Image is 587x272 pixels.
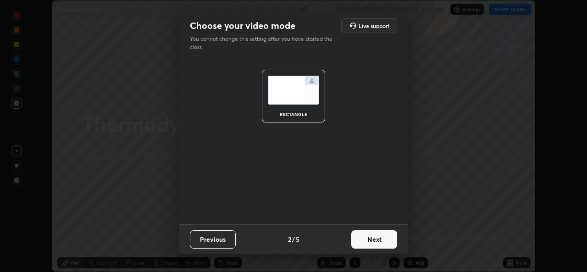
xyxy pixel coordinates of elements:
[288,234,291,244] h4: 2
[351,230,397,249] button: Next
[359,23,389,28] h5: Live support
[268,76,319,105] img: normalScreenIcon.ae25ed63.svg
[190,20,295,32] h2: Choose your video mode
[190,230,236,249] button: Previous
[296,234,299,244] h4: 5
[190,35,338,51] p: You cannot change this setting after you have started the class
[292,234,295,244] h4: /
[275,112,312,117] div: rectangle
